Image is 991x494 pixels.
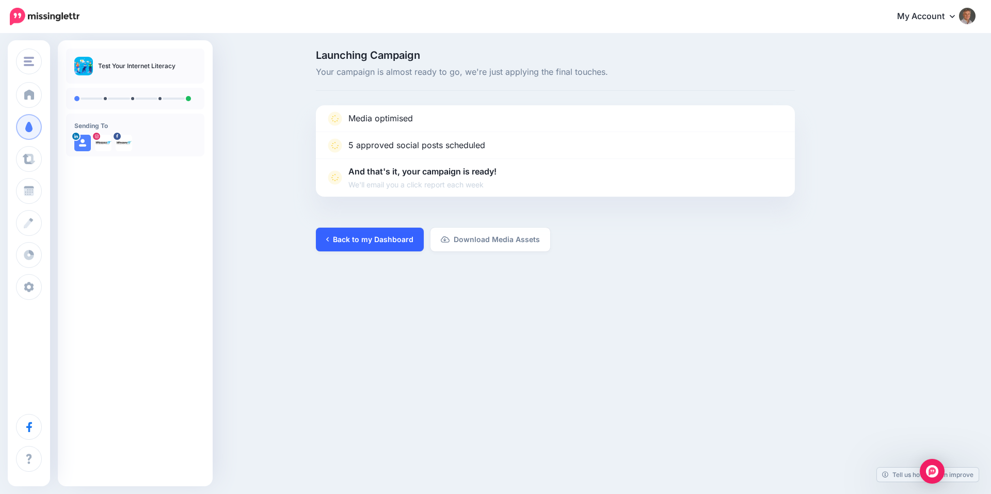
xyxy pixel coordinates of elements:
[920,459,945,484] div: Open Intercom Messenger
[10,8,79,25] img: Missinglettr
[348,179,497,190] span: We'll email you a click report each week
[24,57,34,66] img: menu.png
[116,135,132,151] img: 298904122_491295303008062_5151176161762072367_n-bsa154353.jpg
[316,66,795,79] span: Your campaign is almost ready to go, we're just applying the final touches.
[74,135,91,151] img: user_default_image.png
[74,57,93,75] img: 135d5915ab0f6ae67f104318dc78080c_thumb.jpg
[98,61,175,71] p: Test Your Internet Literacy
[348,112,413,125] p: Media optimised
[316,228,424,251] a: Back to my Dashboard
[430,228,551,251] a: Download Media Assets
[74,122,196,130] h4: Sending To
[95,135,111,151] img: 327928650_673138581274106_3875633941848458916_n-bsa154355.jpg
[348,165,497,190] p: And that's it, your campaign is ready!
[887,4,976,29] a: My Account
[877,468,979,482] a: Tell us how we can improve
[316,50,795,60] span: Launching Campaign
[348,139,485,152] p: 5 approved social posts scheduled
